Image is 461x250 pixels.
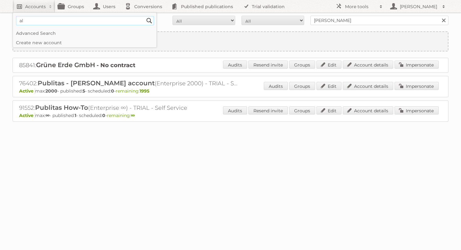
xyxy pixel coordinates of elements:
a: Impersonate [395,82,439,90]
a: Create new account [13,38,156,47]
h2: 76402: (Enterprise 2000) - TRIAL - Self Service [19,79,239,88]
a: 85841:Grüne Erde GmbH - No contract [19,62,135,69]
a: Groups [289,61,315,69]
a: Account details [343,106,393,114]
a: Impersonate [395,106,439,114]
strong: 1 [75,113,76,118]
a: Audits [223,106,247,114]
strong: 1995 [140,88,149,94]
a: Edit [316,82,342,90]
strong: ∞ [45,113,50,118]
strong: ∞ [131,113,135,118]
a: Groups [289,82,315,90]
a: Audits [264,82,288,90]
strong: 5 [82,88,85,94]
strong: 0 [102,113,105,118]
a: Groups [289,106,315,114]
p: max: - published: - scheduled: - [19,113,442,118]
span: Active [19,113,35,118]
strong: 2000 [45,88,57,94]
p: max: - published: - scheduled: - [19,88,442,94]
a: Account details [343,61,393,69]
a: Resend invite [248,61,288,69]
span: Publitas How-To [35,104,88,111]
a: Create new account [13,32,448,51]
a: Resend invite [248,106,288,114]
h2: Accounts [25,3,46,10]
a: Account details [343,82,393,90]
a: Impersonate [395,61,439,69]
h2: [PERSON_NAME] [398,3,439,10]
strong: - No contract [97,62,135,69]
span: remaining: [116,88,149,94]
a: Edit [316,106,342,114]
h2: 91552: (Enterprise ∞) - TRIAL - Self Service [19,104,239,112]
span: remaining: [107,113,135,118]
h2: More tools [345,3,376,10]
a: Edit [316,61,342,69]
span: Grüne Erde GmbH [36,61,95,69]
a: Advanced Search [13,29,156,38]
a: Audits [223,61,247,69]
span: Publitas - [PERSON_NAME] account [38,79,155,87]
span: Active [19,88,35,94]
strong: 0 [111,88,114,94]
input: Search [145,16,154,25]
